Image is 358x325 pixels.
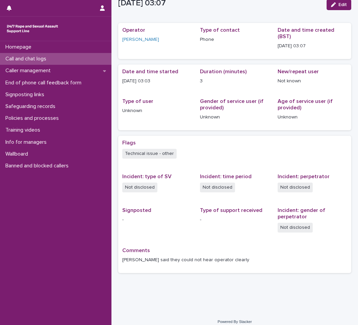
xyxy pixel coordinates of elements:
[278,99,333,110] span: Age of service user (if provided)
[122,216,192,223] p: -
[122,248,150,253] span: Comments
[3,103,61,110] p: Safeguarding records
[200,216,270,223] p: -
[3,115,64,121] p: Policies and processes
[5,22,59,35] img: rhQMoQhaT3yELyF149Cw
[278,27,334,39] span: Date and time created (BST)
[3,44,37,50] p: Homepage
[278,208,325,219] span: Incident: gender of perpetrator
[218,320,252,324] a: Powered By Stacker
[3,151,33,157] p: Wallboard
[122,69,178,74] span: Date and time started
[278,223,313,233] span: Not disclosed
[3,163,74,169] p: Banned and blocked callers
[122,149,177,159] span: Technical issue - other
[122,99,153,104] span: Type of user
[200,114,270,121] p: Unknown
[278,78,347,85] p: Not known
[200,78,270,85] p: 3
[122,208,151,213] span: Signposted
[3,91,50,98] p: Signposting links
[338,2,347,7] span: Edit
[122,78,192,85] p: [DATE] 03:03
[122,183,157,192] span: Not disclosed
[200,27,240,33] span: Type of contact
[200,174,252,179] span: Incident: time period
[122,140,136,145] span: Flags
[3,139,52,145] p: Info for managers
[3,80,87,86] p: End of phone call feedback form
[3,127,46,133] p: Training videos
[200,183,235,192] span: Not disclosed
[200,36,270,43] p: Phone
[122,36,159,43] a: [PERSON_NAME]
[200,208,262,213] span: Type of support received
[278,183,313,192] span: Not disclosed
[278,69,319,74] span: New/repeat user
[122,107,192,114] p: Unknown
[200,99,263,110] span: Gender of service user (if provided)
[122,174,172,179] span: Incident: type of SV
[122,27,145,33] span: Operator
[278,43,347,50] p: [DATE] 03:07
[122,256,347,264] p: [PERSON_NAME] said they could not hear operator clearly
[200,69,247,74] span: Duration (minutes)
[278,174,330,179] span: Incident: perpetrator
[278,114,347,121] p: Unknown
[3,56,52,62] p: Call and chat logs
[3,67,56,74] p: Caller management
